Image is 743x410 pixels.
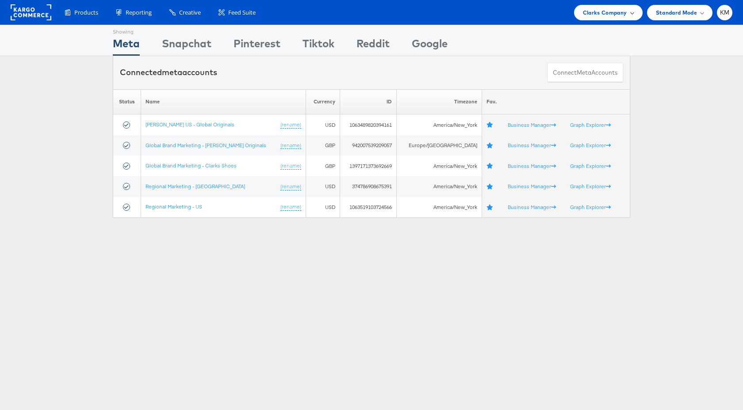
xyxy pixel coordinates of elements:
a: (rename) [280,121,301,129]
div: Meta [113,36,140,56]
button: ConnectmetaAccounts [547,63,623,83]
td: America/New_York [397,197,482,218]
td: GBP [306,156,340,176]
span: KM [720,10,730,15]
span: Creative [179,8,201,17]
a: Graph Explorer [570,121,611,128]
div: Google [412,36,448,56]
div: Showing [113,25,140,36]
th: Currency [306,89,340,114]
a: Graph Explorer [570,142,611,148]
td: GBP [306,135,340,156]
td: 1063489820394161 [340,114,397,135]
a: Graph Explorer [570,183,611,190]
a: Business Manager [508,183,556,190]
td: USD [306,176,340,197]
a: Business Manager [508,163,556,169]
div: Reddit [356,36,390,56]
td: Europe/[GEOGRAPHIC_DATA] [397,135,482,156]
a: Global Brand Marketing - [PERSON_NAME] Originals [146,142,266,148]
span: Standard Mode [656,8,697,17]
th: Name [141,89,306,114]
th: Timezone [397,89,482,114]
div: Pinterest [234,36,280,56]
div: Connected accounts [120,67,217,78]
td: America/New_York [397,114,482,135]
a: (rename) [280,203,301,211]
td: 1397171373692669 [340,156,397,176]
td: 1063519103724566 [340,197,397,218]
a: (rename) [280,183,301,190]
td: America/New_York [397,176,482,197]
div: Tiktok [303,36,334,56]
a: Regional Marketing - US [146,203,202,210]
span: Clarks Company [583,8,627,17]
th: ID [340,89,397,114]
a: Graph Explorer [570,163,611,169]
span: Feed Suite [228,8,256,17]
a: Global Brand Marketing - Clarks Shoes [146,162,237,169]
a: Graph Explorer [570,204,611,210]
a: Business Manager [508,204,556,210]
td: 942007539209057 [340,135,397,156]
td: America/New_York [397,156,482,176]
a: Business Manager [508,121,556,128]
a: [PERSON_NAME] US - Global Originals [146,121,234,128]
th: Status [113,89,141,114]
a: Business Manager [508,142,556,148]
span: Products [74,8,98,17]
a: (rename) [280,142,301,149]
a: (rename) [280,162,301,170]
span: Reporting [126,8,152,17]
td: USD [306,114,340,135]
a: Regional Marketing - [GEOGRAPHIC_DATA] [146,183,245,190]
td: USD [306,197,340,218]
span: meta [577,68,591,77]
span: meta [162,67,182,77]
td: 374786908675391 [340,176,397,197]
div: Snapchat [162,36,211,56]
